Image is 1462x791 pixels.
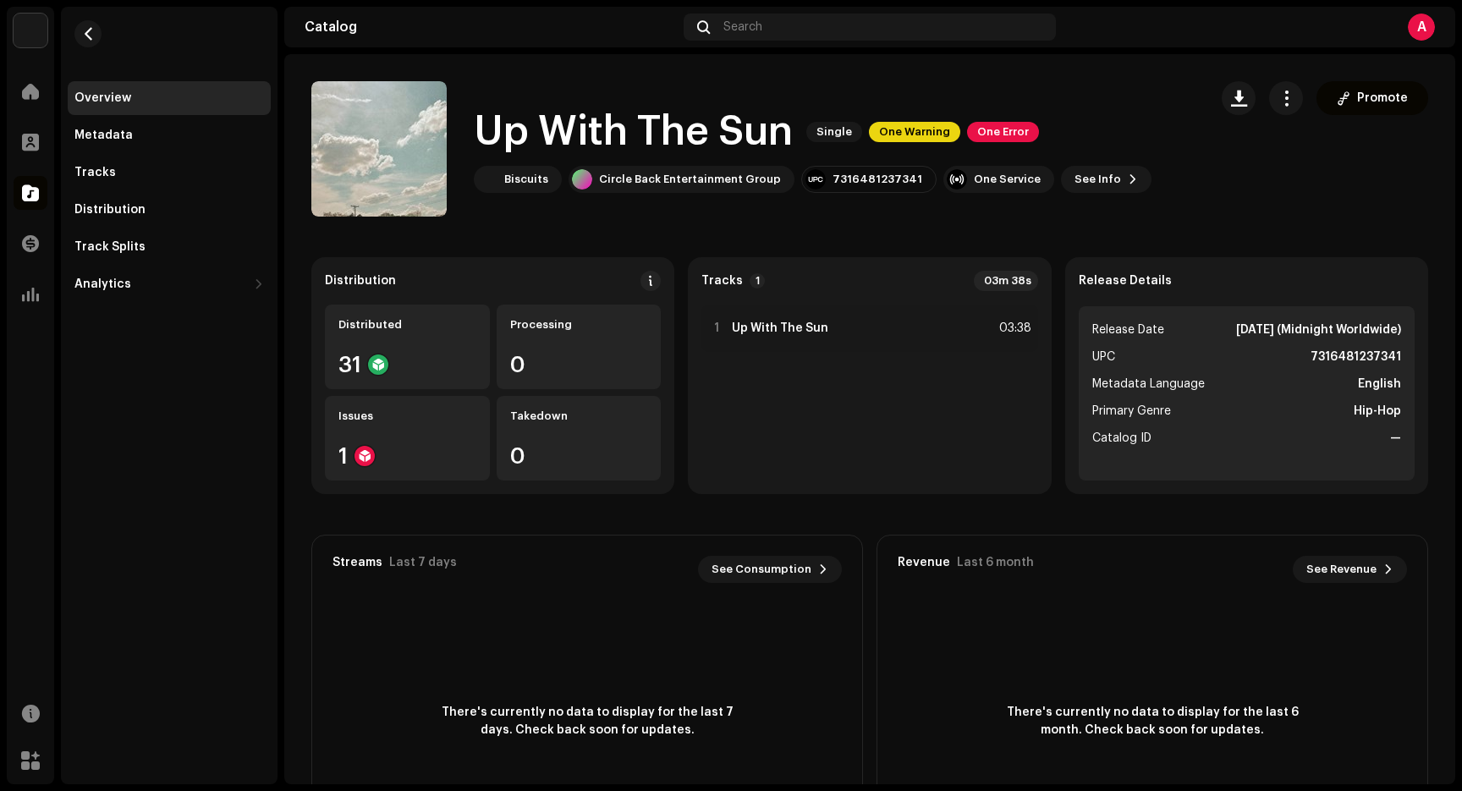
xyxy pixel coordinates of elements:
div: Biscuits [504,173,548,186]
span: See Consumption [712,552,811,586]
span: One Error [967,122,1039,142]
div: One Service [974,173,1041,186]
div: Issues [338,409,476,423]
div: Takedown [510,409,648,423]
div: Last 6 month [957,556,1034,569]
span: Promote [1357,81,1408,115]
span: UPC [1092,347,1115,367]
div: Processing [510,318,648,332]
strong: 7316481237341 [1311,347,1401,367]
span: Search [723,20,762,34]
div: Streams [333,556,382,569]
span: Release Date [1092,320,1164,340]
strong: English [1358,374,1401,394]
div: 7316481237341 [833,173,922,186]
span: See Info [1075,162,1121,196]
span: Metadata Language [1092,374,1205,394]
span: There's currently no data to display for the last 7 days. Check back soon for updates. [435,704,739,739]
div: Catalog [305,20,677,34]
div: A [1408,14,1435,41]
div: 03m 38s [974,271,1038,291]
re-m-nav-item: Distribution [68,193,271,227]
div: Overview [74,91,131,105]
span: Single [806,122,862,142]
div: 03:38 [994,318,1031,338]
button: See Revenue [1293,556,1407,583]
strong: — [1390,428,1401,448]
span: See Revenue [1306,552,1377,586]
re-m-nav-item: Metadata [68,118,271,152]
div: Last 7 days [389,556,457,569]
span: One Warning [869,122,960,142]
strong: Release Details [1079,274,1172,288]
h1: Up With The Sun [474,105,793,159]
div: Revenue [898,556,950,569]
button: See Info [1061,166,1151,193]
img: 7358c724-3bbc-4b0e-8fa4-cb381644a14b [477,169,497,190]
div: Track Splits [74,240,146,254]
strong: Up With The Sun [732,321,828,335]
strong: Hip-Hop [1354,401,1401,421]
p-badge: 1 [750,273,765,288]
img: ba8ebd69-4295-4255-a456-837fa49e70b0 [14,14,47,47]
re-m-nav-item: Tracks [68,156,271,190]
div: Circle Back Entertainment Group [599,173,781,186]
div: Distributed [338,318,476,332]
re-m-nav-dropdown: Analytics [68,267,271,301]
div: Distribution [74,203,146,217]
span: Catalog ID [1092,428,1151,448]
re-m-nav-item: Track Splits [68,230,271,264]
strong: [DATE] (Midnight Worldwide) [1236,320,1401,340]
div: Metadata [74,129,133,142]
div: Distribution [325,274,396,288]
div: Analytics [74,277,131,291]
strong: Tracks [701,274,743,288]
re-m-nav-item: Overview [68,81,271,115]
div: Tracks [74,166,116,179]
button: Promote [1316,81,1428,115]
span: Primary Genre [1092,401,1171,421]
button: See Consumption [698,556,842,583]
span: There's currently no data to display for the last 6 month. Check back soon for updates. [1000,704,1305,739]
